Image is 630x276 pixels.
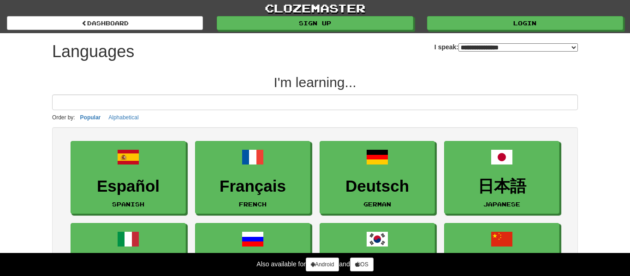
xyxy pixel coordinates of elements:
[195,141,310,214] a: FrançaisFrench
[434,42,578,52] label: I speak:
[77,112,104,123] button: Popular
[200,177,305,195] h3: Français
[52,42,134,61] h1: Languages
[306,258,339,271] a: Android
[363,201,391,207] small: German
[239,201,267,207] small: French
[320,141,435,214] a: DeutschGerman
[458,43,578,52] select: I speak:
[217,16,413,30] a: Sign up
[52,114,75,121] small: Order by:
[444,141,559,214] a: 日本語Japanese
[325,177,430,195] h3: Deutsch
[427,16,623,30] a: Login
[449,177,554,195] h3: 日本語
[71,141,186,214] a: EspañolSpanish
[106,112,141,123] button: Alphabetical
[483,201,520,207] small: Japanese
[7,16,203,30] a: dashboard
[112,201,144,207] small: Spanish
[76,177,181,195] h3: Español
[52,75,578,90] h2: I'm learning...
[350,258,374,271] a: iOS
